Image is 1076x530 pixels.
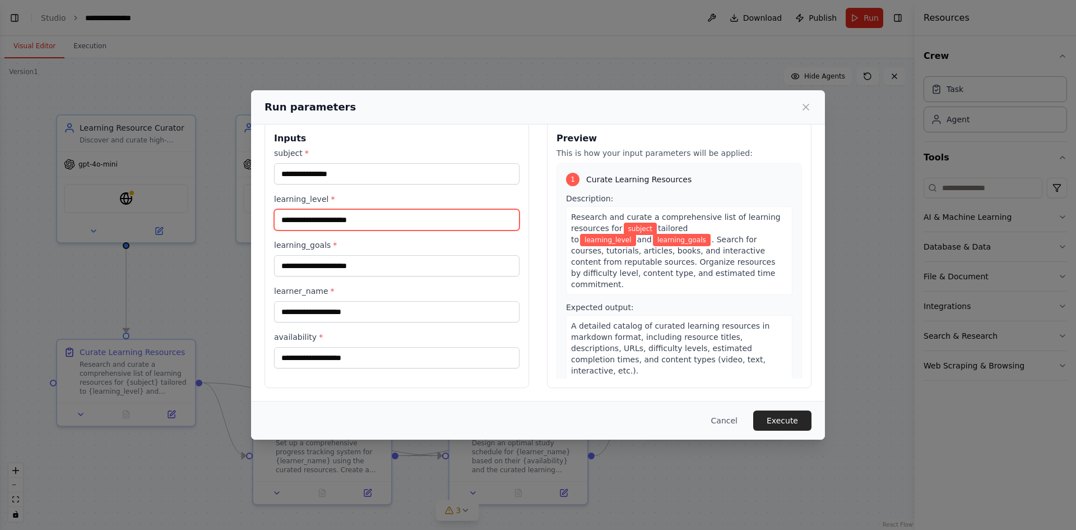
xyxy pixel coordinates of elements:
button: Execute [753,411,811,431]
label: learner_name [274,285,520,297]
span: Curate Learning Resources [586,174,692,185]
label: learning_goals [274,239,520,251]
span: Research and curate a comprehensive list of learning resources for [571,213,781,233]
h2: Run parameters [265,99,356,115]
label: availability [274,331,520,343]
h3: Preview [556,132,802,145]
p: This is how your input parameters will be applied: [556,148,802,159]
label: learning_level [274,193,520,205]
span: Description: [566,194,613,203]
button: Cancel [702,411,746,431]
span: . Search for courses, tutorials, articles, books, and interactive content from reputable sources.... [571,235,776,289]
span: tailored to [571,224,688,244]
span: Variable: learning_level [580,234,636,246]
span: Variable: learning_goals [653,234,711,246]
span: and [637,235,652,244]
label: subject [274,148,520,159]
h3: Inputs [274,132,520,145]
span: A detailed catalog of curated learning resources in markdown format, including resource titles, d... [571,321,769,375]
span: Variable: subject [624,223,657,235]
span: Expected output: [566,303,634,312]
div: 1 [566,173,579,186]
